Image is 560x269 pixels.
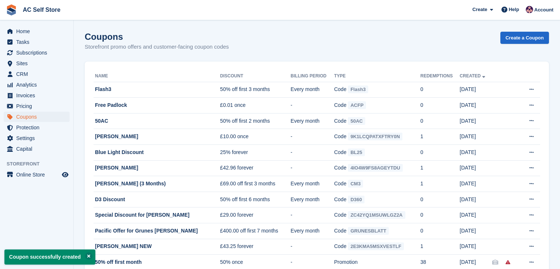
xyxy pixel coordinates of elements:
[220,176,290,192] td: £69.00 off first 3 months
[61,170,70,179] a: Preview store
[16,69,60,79] span: CRM
[94,176,220,192] td: [PERSON_NAME] (3 Months)
[420,70,460,82] th: Redemptions
[334,176,420,192] td: Code
[290,239,334,255] td: -
[348,211,405,219] span: ZC42YQ1MSUWLGZ2A
[94,145,220,161] td: Blue Light Discount
[16,80,60,90] span: Analytics
[220,129,290,145] td: £10.00 once
[220,98,290,113] td: £0.01 once
[420,192,460,207] td: 0
[290,113,334,129] td: Every month
[420,176,460,192] td: 1
[4,122,70,133] a: menu
[509,6,519,13] span: Help
[4,90,70,101] a: menu
[348,85,368,93] span: Flash3
[534,6,553,14] span: Account
[334,207,420,223] td: Code
[348,149,365,156] span: BL25
[420,160,460,176] td: 1
[4,170,70,180] a: menu
[220,82,290,98] td: 50% off first 3 months
[4,112,70,122] a: menu
[16,37,60,47] span: Tasks
[290,160,334,176] td: -
[4,37,70,47] a: menu
[4,80,70,90] a: menu
[420,98,460,113] td: 0
[334,98,420,113] td: Code
[4,133,70,143] a: menu
[7,160,73,168] span: Storefront
[460,160,493,176] td: [DATE]
[348,164,403,172] span: 4IO4W9FS8AGEYTDU
[16,90,60,101] span: Invoices
[4,48,70,58] a: menu
[460,145,493,161] td: [DATE]
[460,176,493,192] td: [DATE]
[334,129,420,145] td: Code
[94,192,220,207] td: D3 Discount
[526,6,533,13] img: Ted Cox
[94,129,220,145] td: [PERSON_NAME]
[85,32,229,42] h1: Coupons
[420,145,460,161] td: 0
[220,223,290,239] td: £400.00 off first 7 months
[290,176,334,192] td: Every month
[290,192,334,207] td: Every month
[460,113,493,129] td: [DATE]
[16,122,60,133] span: Protection
[220,239,290,255] td: £43.25 forever
[348,227,389,235] span: GRUNESBLATT
[334,223,420,239] td: Code
[420,239,460,255] td: 1
[460,129,493,145] td: [DATE]
[16,144,60,154] span: Capital
[334,113,420,129] td: Code
[220,207,290,223] td: £29.00 forever
[460,73,487,78] a: Created
[16,170,60,180] span: Online Store
[4,69,70,79] a: menu
[220,145,290,161] td: 25% forever
[420,129,460,145] td: 1
[460,192,493,207] td: [DATE]
[6,4,17,15] img: stora-icon-8386f47178a22dfd0bd8f6a31ec36ba5ce8667c1dd55bd0f319d3a0aa187defe.svg
[348,196,364,203] span: D360
[348,133,402,140] span: 9K1LCQPATXFTRY0N
[290,129,334,145] td: -
[348,242,404,250] span: 2E3KMA5MSXVESTLF
[460,239,493,255] td: [DATE]
[16,58,60,69] span: Sites
[334,70,420,82] th: Type
[348,117,365,125] span: 50AC
[290,223,334,239] td: Every month
[334,82,420,98] td: Code
[4,58,70,69] a: menu
[460,82,493,98] td: [DATE]
[472,6,487,13] span: Create
[220,160,290,176] td: £42.96 forever
[4,101,70,111] a: menu
[94,113,220,129] td: 50AC
[220,113,290,129] td: 50% off first 2 months
[290,98,334,113] td: -
[420,223,460,239] td: 0
[500,32,549,44] a: Create a Coupon
[94,207,220,223] td: Special Discount for [PERSON_NAME]
[220,192,290,207] td: 50% off first 6 months
[334,239,420,255] td: Code
[290,207,334,223] td: -
[420,82,460,98] td: 0
[420,113,460,129] td: 0
[94,160,220,176] td: [PERSON_NAME]
[290,70,334,82] th: Billing Period
[334,145,420,161] td: Code
[94,98,220,113] td: Free Padlock
[460,98,493,113] td: [DATE]
[94,70,220,82] th: Name
[460,207,493,223] td: [DATE]
[290,145,334,161] td: -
